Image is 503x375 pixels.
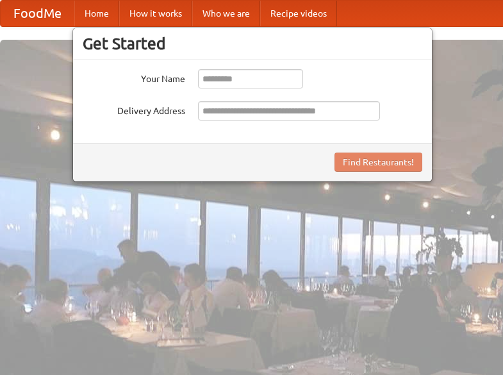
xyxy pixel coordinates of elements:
[83,69,185,85] label: Your Name
[74,1,119,26] a: Home
[83,101,185,117] label: Delivery Address
[1,1,74,26] a: FoodMe
[260,1,337,26] a: Recipe videos
[119,1,192,26] a: How it works
[83,34,422,53] h3: Get Started
[334,153,422,172] button: Find Restaurants!
[192,1,260,26] a: Who we are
